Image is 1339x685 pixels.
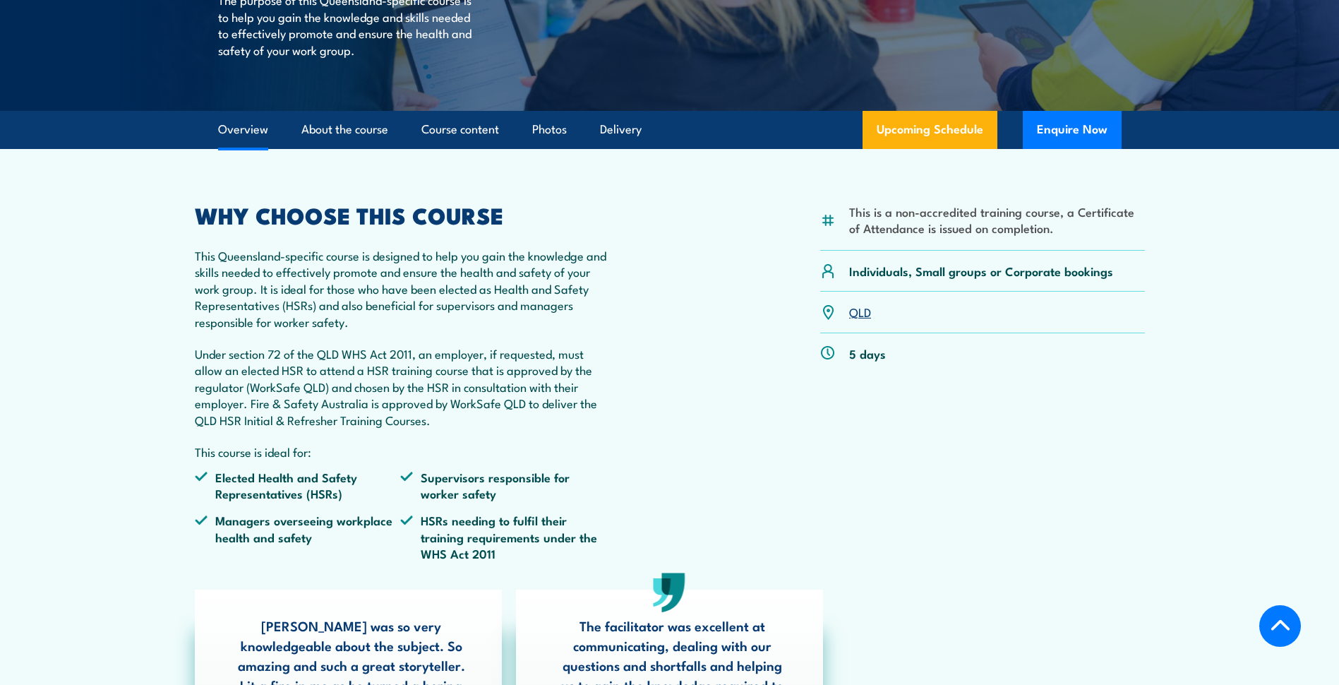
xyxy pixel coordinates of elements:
a: QLD [849,303,871,320]
a: Overview [218,111,268,148]
li: Elected Health and Safety Representatives (HSRs) [195,469,401,502]
a: Delivery [600,111,642,148]
li: Supervisors responsible for worker safety [400,469,606,502]
p: Individuals, Small groups or Corporate bookings [849,263,1113,279]
li: HSRs needing to fulfil their training requirements under the WHS Act 2011 [400,512,606,561]
a: Photos [532,111,567,148]
p: Under section 72 of the QLD WHS Act 2011, an employer, if requested, must allow an elected HSR to... [195,345,607,428]
p: This course is ideal for: [195,443,607,460]
button: Enquire Now [1023,111,1122,149]
p: This Queensland-specific course is designed to help you gain the knowledge and skills needed to e... [195,247,607,330]
p: 5 days [849,345,886,362]
li: Managers overseeing workplace health and safety [195,512,401,561]
a: About the course [301,111,388,148]
a: Upcoming Schedule [863,111,997,149]
a: Course content [421,111,499,148]
li: This is a non-accredited training course, a Certificate of Attendance is issued on completion. [849,203,1145,237]
h2: WHY CHOOSE THIS COURSE [195,205,607,225]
